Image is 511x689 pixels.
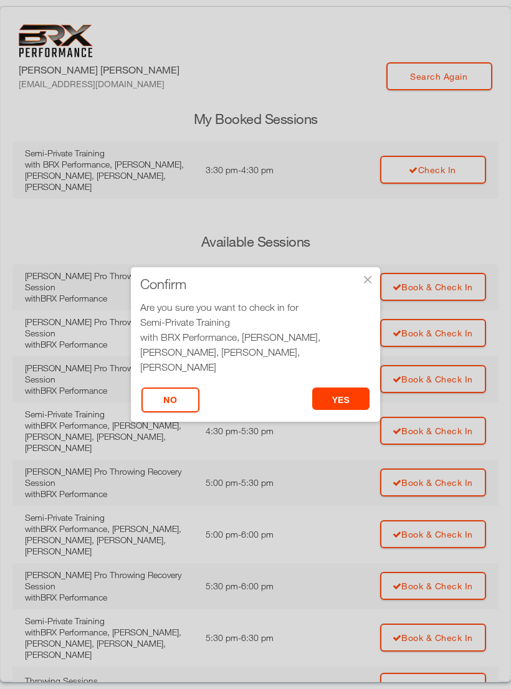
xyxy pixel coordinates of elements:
span: Confirm [140,278,186,290]
div: with BRX Performance, [PERSON_NAME], [PERSON_NAME], [PERSON_NAME], [PERSON_NAME] [140,330,371,374]
div: Semi-Private Training [140,315,371,330]
div: × [361,273,374,286]
button: yes [312,387,370,410]
button: No [141,387,199,412]
div: Are you sure you want to check in for at 3:30 pm? [140,300,371,389]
